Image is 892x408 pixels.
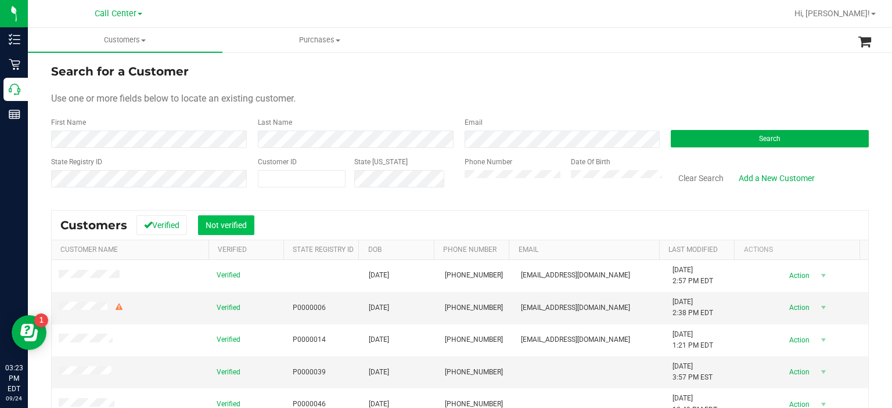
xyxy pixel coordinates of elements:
[794,9,870,18] span: Hi, [PERSON_NAME]!
[672,329,713,351] span: [DATE] 1:21 PM EDT
[368,245,382,254] a: DOB
[817,299,831,316] span: select
[217,367,240,378] span: Verified
[136,215,187,235] button: Verified
[28,28,222,52] a: Customers
[9,109,20,120] inline-svg: Reports
[465,157,512,167] label: Phone Number
[258,157,297,167] label: Customer ID
[12,315,46,350] iframe: Resource center
[60,218,127,232] span: Customers
[521,334,630,345] span: [EMAIL_ADDRESS][DOMAIN_NAME]
[817,332,831,348] span: select
[293,245,354,254] a: State Registry Id
[779,268,817,284] span: Action
[672,297,713,319] span: [DATE] 2:38 PM EDT
[671,130,869,147] button: Search
[521,270,630,281] span: [EMAIL_ADDRESS][DOMAIN_NAME]
[759,135,780,143] span: Search
[217,270,240,281] span: Verified
[51,93,296,104] span: Use one or more fields below to locate an existing customer.
[779,332,817,348] span: Action
[198,215,254,235] button: Not verified
[672,361,713,383] span: [DATE] 3:57 PM EST
[445,302,503,313] span: [PHONE_NUMBER]
[668,245,718,254] a: Last Modified
[369,270,389,281] span: [DATE]
[779,364,817,380] span: Action
[5,394,23,403] p: 09/24
[571,157,610,167] label: Date Of Birth
[293,367,326,378] span: P0000039
[222,28,417,52] a: Purchases
[369,367,389,378] span: [DATE]
[445,367,503,378] span: [PHONE_NUMBER]
[731,168,822,188] a: Add a New Customer
[28,35,222,45] span: Customers
[672,265,713,287] span: [DATE] 2:57 PM EDT
[9,84,20,95] inline-svg: Call Center
[293,334,326,345] span: P0000014
[51,117,86,128] label: First Name
[817,364,831,380] span: select
[744,245,855,254] div: Actions
[51,64,189,78] span: Search for a Customer
[293,302,326,313] span: P0000006
[671,168,731,188] button: Clear Search
[445,270,503,281] span: [PHONE_NUMBER]
[369,334,389,345] span: [DATE]
[779,299,817,316] span: Action
[521,302,630,313] span: [EMAIL_ADDRESS][DOMAIN_NAME]
[354,157,408,167] label: State [US_STATE]
[443,245,497,254] a: Phone Number
[218,245,247,254] a: Verified
[258,117,292,128] label: Last Name
[217,302,240,313] span: Verified
[9,59,20,70] inline-svg: Retail
[817,268,831,284] span: select
[34,313,48,327] iframe: Resource center unread badge
[445,334,503,345] span: [PHONE_NUMBER]
[95,9,136,19] span: Call Center
[519,245,538,254] a: Email
[217,334,240,345] span: Verified
[5,363,23,394] p: 03:23 PM EDT
[369,302,389,313] span: [DATE]
[60,245,118,254] a: Customer Name
[114,302,124,313] div: Warning - Level 2
[465,117,483,128] label: Email
[9,34,20,45] inline-svg: Inventory
[223,35,416,45] span: Purchases
[51,157,102,167] label: State Registry ID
